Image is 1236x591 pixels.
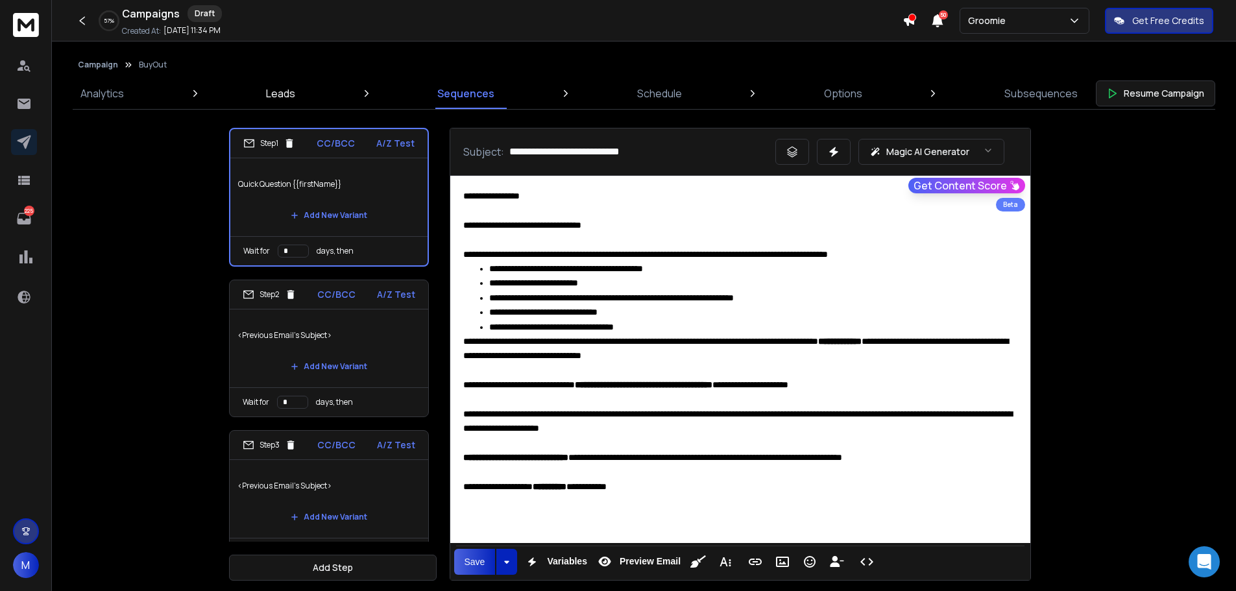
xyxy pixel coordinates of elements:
div: Step 2 [243,289,297,300]
p: Schedule [637,86,682,101]
p: days, then [316,397,353,407]
button: Clean HTML [686,549,710,575]
div: Step 3 [243,439,297,451]
a: 225 [11,206,37,232]
p: Subject: [463,144,504,160]
a: Options [816,78,870,109]
button: Magic AI Generator [858,139,1004,165]
button: Insert Link (Ctrl+K) [743,549,768,575]
button: Campaign [78,60,118,70]
button: M [13,552,39,578]
p: 57 % [104,17,114,25]
div: Beta [996,198,1025,211]
button: More Text [713,549,738,575]
li: Step3CC/BCCA/Z Test<Previous Email's Subject>Add New VariantWait fordays, then [229,430,429,568]
div: Step 1 [243,138,295,149]
p: Wait for [243,397,269,407]
button: Add New Variant [280,504,378,530]
span: 50 [939,10,948,19]
p: [DATE] 11:34 PM [164,25,221,36]
button: Add Step [229,555,437,581]
button: Add New Variant [280,354,378,380]
button: Get Free Credits [1105,8,1213,34]
p: A/Z Test [377,439,415,452]
p: CC/BCC [317,137,355,150]
p: Options [824,86,862,101]
li: Step2CC/BCCA/Z Test<Previous Email's Subject>Add New VariantWait fordays, then [229,280,429,417]
li: Step1CC/BCCA/Z TestQuick Question {{firstName}}Add New VariantWait fordays, then [229,128,429,267]
p: CC/BCC [317,288,356,301]
p: Subsequences [1004,86,1078,101]
p: Analytics [80,86,124,101]
p: days, then [317,246,354,256]
p: A/Z Test [376,137,415,150]
p: Wait for [243,246,270,256]
button: Emoticons [797,549,822,575]
a: Leads [258,78,303,109]
button: Insert Unsubscribe Link [825,549,849,575]
p: CC/BCC [317,439,356,452]
a: Analytics [73,78,132,109]
p: Get Free Credits [1132,14,1204,27]
p: A/Z Test [377,288,415,301]
h1: Campaigns [122,6,180,21]
a: Subsequences [997,78,1085,109]
button: Code View [854,549,879,575]
button: Add New Variant [280,202,378,228]
button: Resume Campaign [1096,80,1215,106]
span: Variables [544,556,590,567]
button: Variables [520,549,590,575]
p: 225 [24,206,34,216]
p: Magic AI Generator [886,145,969,158]
p: Leads [266,86,295,101]
div: Open Intercom Messenger [1189,546,1220,577]
p: <Previous Email's Subject> [237,317,420,354]
span: Preview Email [617,556,683,567]
div: Draft [188,5,222,22]
a: Sequences [430,78,502,109]
p: Sequences [437,86,494,101]
button: Insert Image (Ctrl+P) [770,549,795,575]
p: Groomie [968,14,1011,27]
button: Get Content Score [908,178,1025,193]
p: Quick Question {{firstName}} [238,166,420,202]
a: Schedule [629,78,690,109]
button: Save [454,549,496,575]
p: BuyOut [139,60,167,70]
button: Preview Email [592,549,683,575]
p: <Previous Email's Subject> [237,468,420,504]
p: Created At: [122,26,161,36]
